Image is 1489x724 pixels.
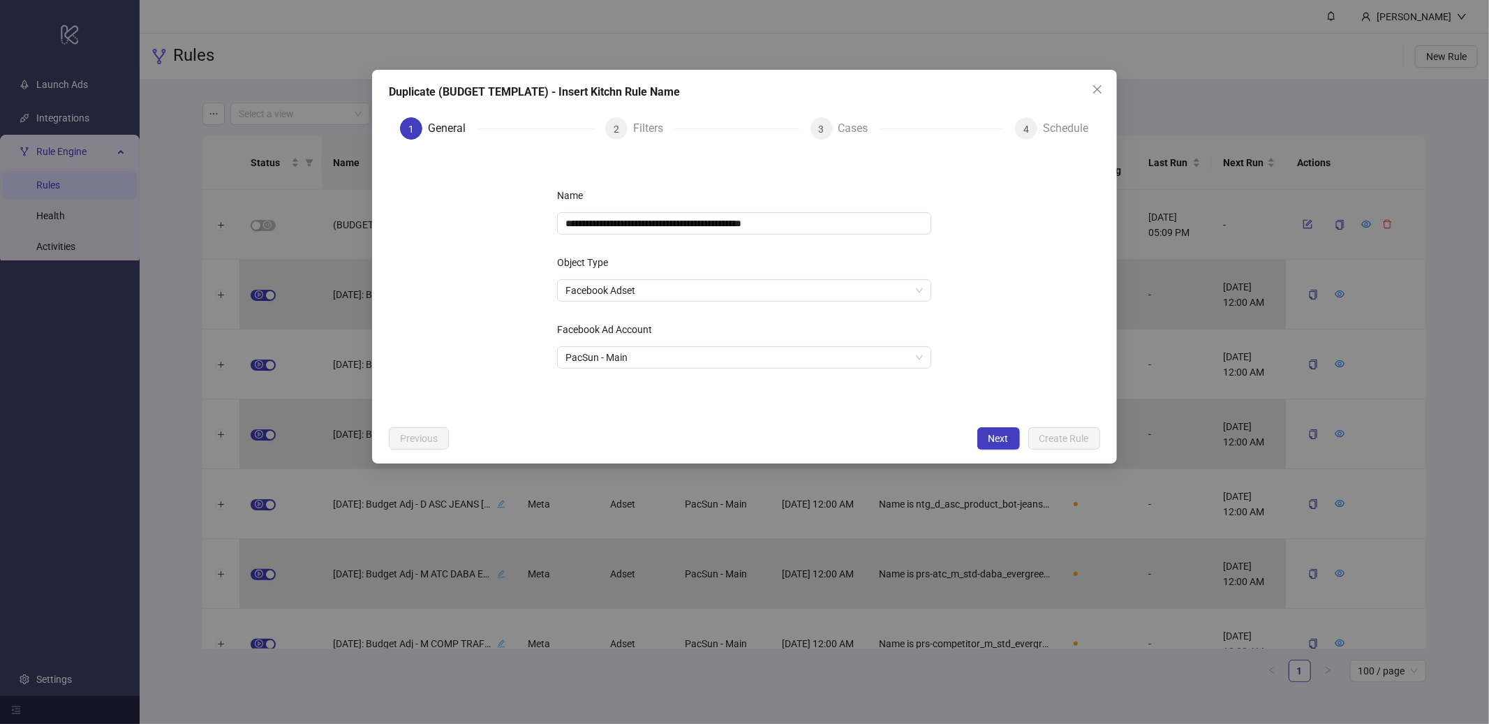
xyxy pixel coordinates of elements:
label: Object Type [558,251,618,274]
label: Facebook Ad Account [558,318,662,341]
button: Close [1086,78,1109,101]
span: close [1092,84,1103,95]
span: Next [988,433,1009,444]
div: Duplicate (BUDGET TEMPLATE) - Insert Kitchn Rule Name [389,84,1100,101]
button: Previous [389,427,449,450]
label: Name [558,184,593,207]
button: Next [977,427,1020,450]
div: Cases [838,117,880,140]
span: 4 [1024,124,1030,135]
input: Name Name [558,212,932,235]
span: 3 [819,124,824,135]
div: Schedule [1044,117,1089,140]
span: PacSun - Main [566,347,924,368]
div: Filters [633,117,674,140]
span: 2 [614,124,619,135]
div: General [428,117,477,140]
button: Create Rule [1028,427,1100,450]
span: Facebook Adset [566,280,924,301]
span: 1 [408,124,414,135]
